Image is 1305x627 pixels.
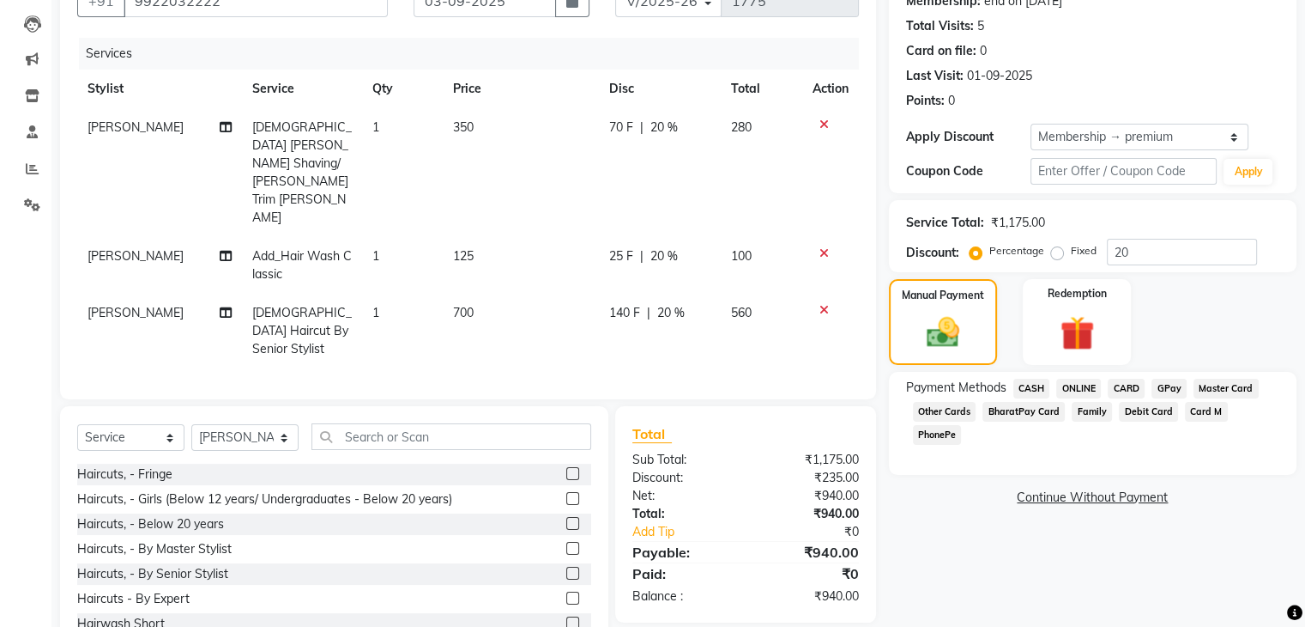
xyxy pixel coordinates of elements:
th: Total [721,70,802,108]
th: Action [802,70,859,108]
img: _gift.svg [1049,312,1105,355]
span: Other Cards [913,402,976,422]
span: [DEMOGRAPHIC_DATA] Haircut By Senior Stylist [252,305,352,356]
span: 560 [731,305,752,320]
div: ₹940.00 [746,487,872,505]
div: 01-09-2025 [967,67,1032,85]
span: 100 [731,248,752,264]
div: Balance : [619,587,746,606]
div: Haircuts - By Expert [77,590,190,608]
div: ₹940.00 [746,542,872,563]
span: Add_Hair Wash Classic [252,248,352,282]
span: | [647,304,650,322]
div: Coupon Code [906,162,1030,180]
span: [PERSON_NAME] [88,248,184,264]
span: 350 [453,119,474,135]
div: Haircuts, - Girls (Below 12 years/ Undergraduates - Below 20 years) [77,490,452,508]
span: 1 [372,305,379,320]
div: ₹940.00 [746,587,872,606]
input: Enter Offer / Coupon Code [1030,158,1217,185]
div: Last Visit: [906,67,964,85]
span: [PERSON_NAME] [88,305,184,320]
a: Add Tip [619,523,766,541]
div: Haircuts, - By Master Stylist [77,540,232,558]
span: Card M [1185,402,1228,422]
div: Apply Discount [906,128,1030,146]
span: Payment Methods [906,379,1006,397]
div: Points: [906,92,945,110]
span: [PERSON_NAME] [88,119,184,135]
div: Haircuts, - Fringe [77,466,172,484]
span: 20 % [650,119,678,137]
div: Total Visits: [906,17,974,35]
label: Manual Payment [902,288,984,303]
span: GPay [1151,379,1187,399]
button: Apply [1223,159,1272,185]
div: 0 [948,92,955,110]
div: Discount: [619,469,746,487]
div: ₹0 [746,563,872,584]
span: 280 [731,119,752,135]
span: 700 [453,305,474,320]
div: Discount: [906,244,959,262]
span: Total [632,425,672,443]
th: Qty [362,70,443,108]
span: CARD [1108,379,1145,399]
span: 20 % [657,304,685,322]
span: BharatPay Card [982,402,1065,422]
span: 70 F [609,119,633,137]
div: ₹1,175.00 [746,451,872,469]
span: 20 % [650,247,678,265]
span: 1 [372,119,379,135]
div: Haircuts, - By Senior Stylist [77,565,228,583]
th: Stylist [77,70,242,108]
div: Total: [619,505,746,523]
div: Service Total: [906,214,984,232]
span: | [640,119,643,137]
div: ₹940.00 [746,505,872,523]
span: 125 [453,248,474,264]
input: Search or Scan [311,423,591,450]
span: 25 F [609,247,633,265]
label: Fixed [1071,243,1097,259]
th: Disc [599,70,721,108]
span: Debit Card [1119,402,1178,422]
div: Paid: [619,563,746,584]
div: Payable: [619,542,746,563]
span: ONLINE [1056,379,1101,399]
span: PhonePe [913,425,962,445]
span: Master Card [1193,379,1259,399]
div: 0 [980,42,987,60]
div: Services [79,38,872,70]
div: ₹0 [766,523,871,541]
a: Continue Without Payment [892,489,1293,507]
span: 1 [372,248,379,264]
span: Family [1072,402,1112,422]
div: Sub Total: [619,451,746,469]
div: 5 [977,17,984,35]
span: 140 F [609,304,640,322]
label: Redemption [1048,286,1107,301]
span: | [640,247,643,265]
span: [DEMOGRAPHIC_DATA] [PERSON_NAME] Shaving/ [PERSON_NAME] Trim [PERSON_NAME] [252,119,352,225]
div: Card on file: [906,42,976,60]
div: ₹235.00 [746,469,872,487]
img: _cash.svg [916,313,970,351]
th: Service [242,70,362,108]
th: Price [443,70,599,108]
span: CASH [1013,379,1050,399]
div: Haircuts, - Below 20 years [77,515,224,533]
label: Percentage [989,243,1044,259]
div: Net: [619,487,746,505]
div: ₹1,175.00 [991,214,1045,232]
